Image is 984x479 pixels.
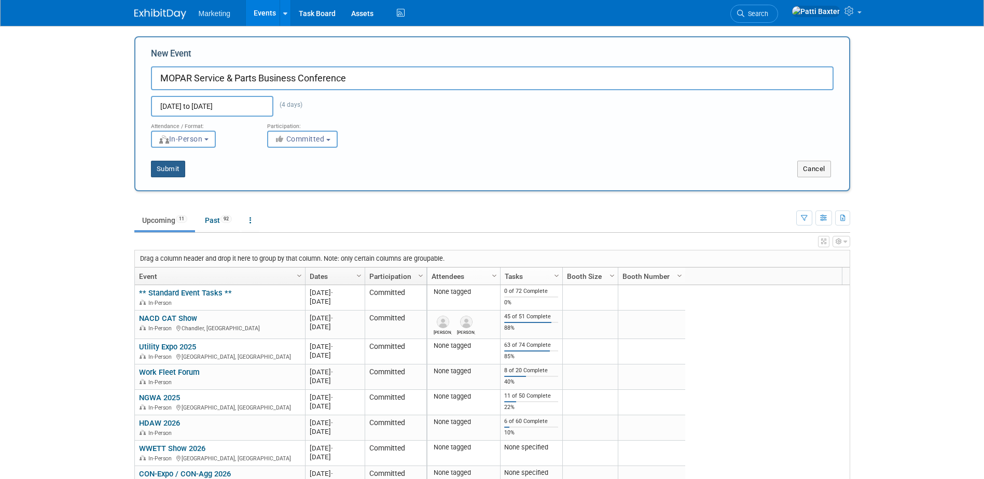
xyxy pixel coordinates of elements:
[431,418,496,426] div: None tagged
[365,441,426,466] td: Committed
[139,368,200,377] a: Work Fleet Forum
[415,267,426,283] a: Column Settings
[504,325,558,332] div: 88%
[148,354,175,360] span: In-Person
[267,131,338,148] button: Committed
[148,379,175,386] span: In-Person
[331,343,333,350] span: -
[139,352,300,361] div: [GEOGRAPHIC_DATA], [GEOGRAPHIC_DATA]
[504,378,558,386] div: 40%
[622,267,678,285] a: Booth Number
[148,404,175,411] span: In-Person
[274,135,325,143] span: Committed
[504,418,558,425] div: 6 of 60 Complete
[151,161,185,177] button: Submit
[431,367,496,375] div: None tagged
[140,379,146,384] img: In-Person Event
[606,267,618,283] a: Column Settings
[140,404,146,410] img: In-Person Event
[608,272,616,280] span: Column Settings
[310,342,360,351] div: [DATE]
[504,392,558,400] div: 11 of 50 Complete
[505,267,556,285] a: Tasks
[139,314,197,323] a: NACD CAT Show
[310,322,360,331] div: [DATE]
[365,415,426,441] td: Committed
[134,210,195,230] a: Upcoming11
[139,288,232,298] a: ** Standard Event Tasks **
[504,342,558,349] div: 63 of 74 Complete
[151,66,834,90] input: Name of Trade Show / Conference
[353,267,365,283] a: Column Settings
[310,444,360,453] div: [DATE]
[140,325,146,330] img: In-Person Event
[504,288,558,295] div: 0 of 72 Complete
[151,96,273,117] input: Start Date - End Date
[365,339,426,364] td: Committed
[331,393,333,401] span: -
[310,368,360,376] div: [DATE]
[197,210,240,230] a: Past92
[220,215,232,223] span: 92
[134,9,186,19] img: ExhibitDay
[310,469,360,478] div: [DATE]
[457,328,475,335] div: Randy Pegg
[139,323,300,332] div: Chandler, [GEOGRAPHIC_DATA]
[267,117,368,130] div: Participation:
[331,444,333,452] span: -
[434,328,452,335] div: Christopher Love
[140,354,146,359] img: In-Person Event
[310,288,360,297] div: [DATE]
[295,272,303,280] span: Column Settings
[504,443,558,452] div: None specified
[310,402,360,411] div: [DATE]
[489,267,500,283] a: Column Settings
[504,299,558,306] div: 0%
[504,404,558,411] div: 22%
[567,267,611,285] a: Booth Size
[431,392,496,401] div: None tagged
[432,267,493,285] a: Attendees
[139,469,231,478] a: CON-Expo / CON-Agg 2026
[148,430,175,436] span: In-Person
[504,429,558,436] div: 10%
[139,444,205,453] a: WWETT Show 2026
[365,390,426,415] td: Committed
[331,470,333,477] span: -
[310,297,360,306] div: [DATE]
[331,314,333,322] span: -
[437,316,449,328] img: Christopher Love
[151,131,216,148] button: In-Person
[139,342,196,351] a: Utility Expo 2025
[331,368,333,376] span: -
[148,455,175,462] span: In-Person
[151,48,191,64] label: New Event
[310,418,360,427] div: [DATE]
[431,443,496,452] div: None tagged
[365,285,426,311] td: Committed
[140,300,146,305] img: In-Person Event
[552,272,561,280] span: Column Settings
[355,272,363,280] span: Column Settings
[176,215,187,223] span: 11
[158,135,203,143] span: In-Person
[273,101,302,108] span: (4 days)
[365,364,426,390] td: Committed
[310,376,360,385] div: [DATE]
[417,272,425,280] span: Column Settings
[490,272,498,280] span: Column Settings
[797,161,831,177] button: Cancel
[139,267,298,285] a: Event
[135,250,850,267] div: Drag a column header and drop it here to group by that column. Note: only certain columns are gro...
[674,267,685,283] a: Column Settings
[331,289,333,297] span: -
[675,272,684,280] span: Column Settings
[139,403,300,412] div: [GEOGRAPHIC_DATA], [GEOGRAPHIC_DATA]
[730,5,778,23] a: Search
[431,288,496,296] div: None tagged
[310,453,360,461] div: [DATE]
[504,313,558,320] div: 45 of 51 Complete
[792,6,840,17] img: Patti Baxter
[431,342,496,350] div: None tagged
[310,393,360,402] div: [DATE]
